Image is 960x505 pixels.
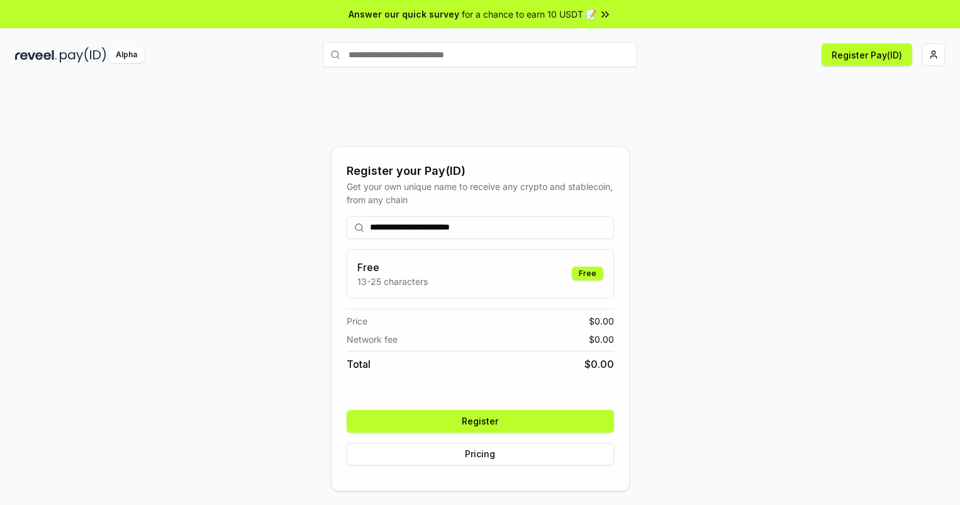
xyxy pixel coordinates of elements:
[349,8,459,21] span: Answer our quick survey
[347,357,371,372] span: Total
[357,275,428,288] p: 13-25 characters
[822,43,912,66] button: Register Pay(ID)
[572,267,603,280] div: Free
[347,443,614,465] button: Pricing
[347,180,614,206] div: Get your own unique name to receive any crypto and stablecoin, from any chain
[15,47,57,63] img: reveel_dark
[347,162,614,180] div: Register your Pay(ID)
[357,260,428,275] h3: Free
[109,47,144,63] div: Alpha
[589,333,614,346] span: $ 0.00
[347,410,614,433] button: Register
[347,314,367,328] span: Price
[584,357,614,372] span: $ 0.00
[589,314,614,328] span: $ 0.00
[60,47,106,63] img: pay_id
[347,333,398,346] span: Network fee
[462,8,596,21] span: for a chance to earn 10 USDT 📝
